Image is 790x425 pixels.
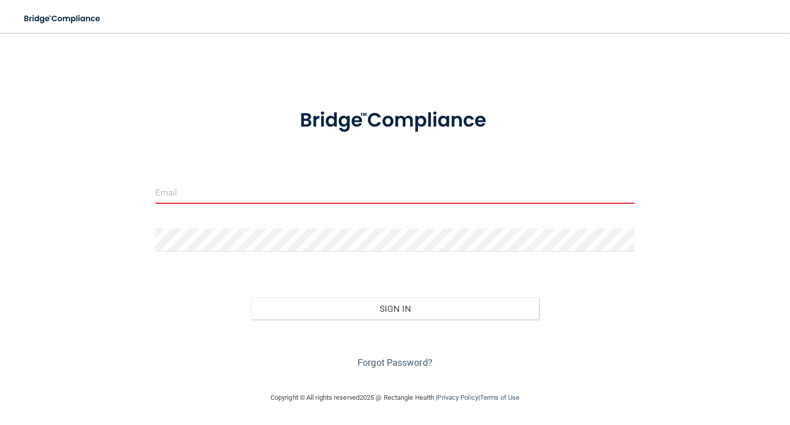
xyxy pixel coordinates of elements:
[357,357,433,368] a: Forgot Password?
[15,8,110,29] img: bridge_compliance_login_screen.278c3ca4.svg
[480,394,519,401] a: Terms of Use
[437,394,478,401] a: Privacy Policy
[251,297,538,320] button: Sign In
[207,381,583,414] div: Copyright © All rights reserved 2025 @ Rectangle Health | |
[279,95,511,147] img: bridge_compliance_login_screen.278c3ca4.svg
[155,181,635,204] input: Email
